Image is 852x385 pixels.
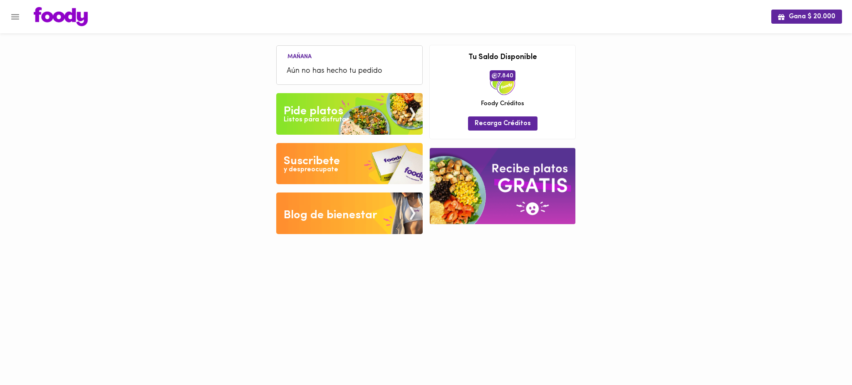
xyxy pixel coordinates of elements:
li: Mañana [281,52,318,60]
button: Menu [5,7,25,27]
div: Pide platos [284,103,343,120]
img: Blog de bienestar [276,192,423,234]
button: Gana $ 20.000 [771,10,842,23]
div: y despreocupate [284,165,338,175]
h3: Tu Saldo Disponible [436,54,569,62]
div: Suscribete [284,153,340,170]
div: Blog de bienestar [284,207,377,224]
img: referral-banner.png [430,148,575,224]
img: foody-creditos.png [492,73,498,79]
button: Recarga Créditos [468,116,537,130]
div: Listos para disfrutar [284,115,349,125]
span: Recarga Créditos [475,120,531,128]
span: 7.840 [490,70,515,81]
img: Disfruta bajar de peso [276,143,423,185]
img: credits-package.png [490,70,515,95]
img: Pide un Platos [276,93,423,135]
img: logo.png [34,7,88,26]
span: Gana $ 20.000 [778,13,835,21]
span: Aún no has hecho tu pedido [287,66,412,77]
iframe: Messagebird Livechat Widget [804,337,844,377]
span: Foody Créditos [481,99,524,108]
